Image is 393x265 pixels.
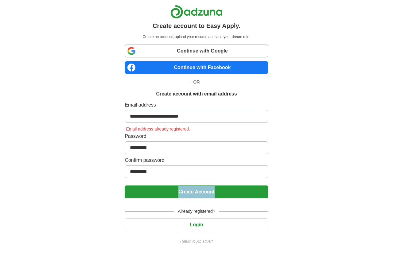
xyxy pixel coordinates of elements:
[125,45,268,57] a: Continue with Google
[125,101,268,109] label: Email address
[125,239,268,244] a: Return to job advert
[125,218,268,231] button: Login
[125,222,268,227] a: Login
[126,34,267,40] p: Create an account, upload your resume and land your dream role.
[125,157,268,164] label: Confirm password
[125,61,268,74] a: Continue with Facebook
[170,5,223,19] img: Adzuna logo
[174,208,219,215] span: Already registered?
[153,21,240,30] h1: Create account to Easy Apply.
[190,79,204,85] span: OR
[125,133,268,140] label: Password
[156,90,237,98] h1: Create account with email address
[125,127,191,131] span: Email address already registered.
[125,185,268,198] button: Create Account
